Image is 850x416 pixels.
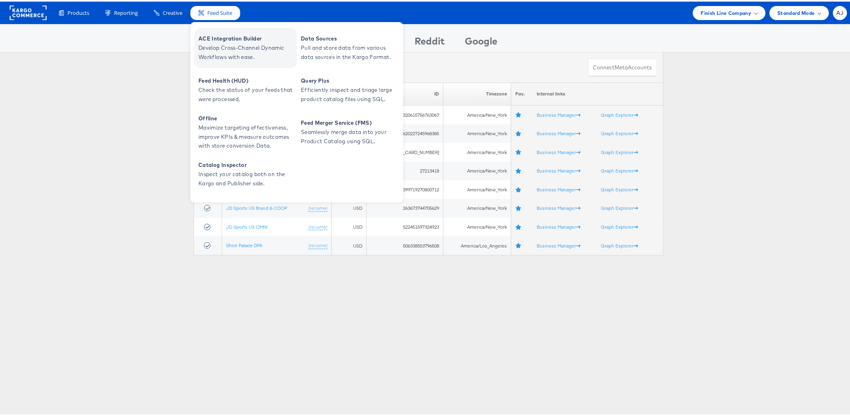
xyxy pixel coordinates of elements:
span: Standard Mode [778,7,815,16]
span: Query Plus [301,75,397,84]
a: Data Sources Pull and store data from various data sources in the Kargo Format. [297,26,399,67]
a: Graph Explorer [601,203,638,209]
td: 522451597324923 [367,216,443,235]
a: Business Manager [537,129,580,135]
td: America/Los_Angeles [443,235,511,254]
a: Shoe Palace DPA [226,241,262,247]
div: Reddit [415,32,445,51]
a: ACE Integration Builder Develop Cross-Channel Dynamic Workflows with ease. [194,26,297,67]
a: (rename) [309,203,327,210]
span: Develop Cross-Channel Dynamic Workflows with ease. [198,42,295,60]
span: Products [67,8,89,15]
span: Finish Line Company [701,7,752,16]
button: ConnectmetaAccounts [588,57,657,75]
span: Data Sources [301,32,397,42]
td: 320615756763067 [367,104,443,123]
td: America/New_York [443,179,511,198]
a: Catalog Inspector Inspect your catalog both on the Kargo and Publisher side. [194,153,297,193]
a: Feed Merger Service (FMS) Seamlessly merge data into your Product Catalog using SQL. [297,111,399,151]
td: America/New_York [443,141,511,160]
td: 399719270800712 [367,179,443,198]
td: 620227245968385 [367,123,443,142]
td: America/New_York [443,104,511,123]
span: Efficiently inspect and triage large product catalog files using SQL. [301,84,397,102]
td: America/New_York [443,216,511,235]
span: Feed Suite [207,8,232,15]
a: JD Sports US OMNI [226,222,268,228]
th: ID [367,81,443,104]
a: Business Manager [537,148,580,154]
span: Pull and store data from various data sources in the Kargo Format. [301,42,397,60]
a: Graph Explorer [601,185,638,191]
span: meta [615,62,628,70]
td: 506338553796508 [367,235,443,254]
span: Seamlessly merge data into your Product Catalog using SQL. [301,126,397,144]
span: Check the status of your feeds that were processed. [198,84,295,102]
td: 263673744705629 [367,197,443,216]
span: ACE Integration Builder [198,32,295,42]
a: Business Manager [537,203,580,209]
td: [CREDIT_CARD_NUMBER] [367,141,443,160]
a: Graph Explorer [601,241,638,247]
span: Reporting [114,8,138,15]
span: AJ [837,9,844,14]
a: Graph Explorer [601,129,638,135]
th: Timezone [443,81,511,104]
span: Inspect your catalog both on the Kargo and Publisher side. [198,168,295,187]
span: Catalog Inspector [198,159,295,168]
td: USD [332,216,367,235]
a: Feed Health (HUD) Check the status of your feeds that were processed. [194,69,297,109]
td: USD [332,235,367,254]
a: Graph Explorer [601,110,638,116]
span: Feed Merger Service (FMS) [301,117,397,126]
span: Offline [198,112,295,122]
a: Offline Maximize targeting effectiveness, improve KPIs & measure outcomes with store conversion D... [194,111,297,151]
span: Creative [163,8,182,15]
a: Query Plus Efficiently inspect and triage large product catalog files using SQL. [297,69,399,109]
td: 27213418 [367,160,443,179]
span: Feed Health (HUD) [198,75,295,84]
td: USD [332,197,367,216]
div: Google [465,32,498,51]
a: (rename) [309,222,327,229]
a: JD Sports US Brand & COOP [226,203,287,209]
a: Graph Explorer [601,222,638,228]
a: (rename) [309,241,327,248]
a: Business Manager [537,241,580,247]
a: Business Manager [537,185,580,191]
a: Graph Explorer [601,148,638,154]
td: America/New_York [443,197,511,216]
span: Maximize targeting effectiveness, improve KPIs & measure outcomes with store conversion Data. [198,122,295,149]
td: America/New_York [443,160,511,179]
td: America/New_York [443,123,511,142]
a: Graph Explorer [601,166,638,172]
a: Business Manager [537,166,580,172]
a: Business Manager [537,110,580,116]
a: Business Manager [537,222,580,228]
